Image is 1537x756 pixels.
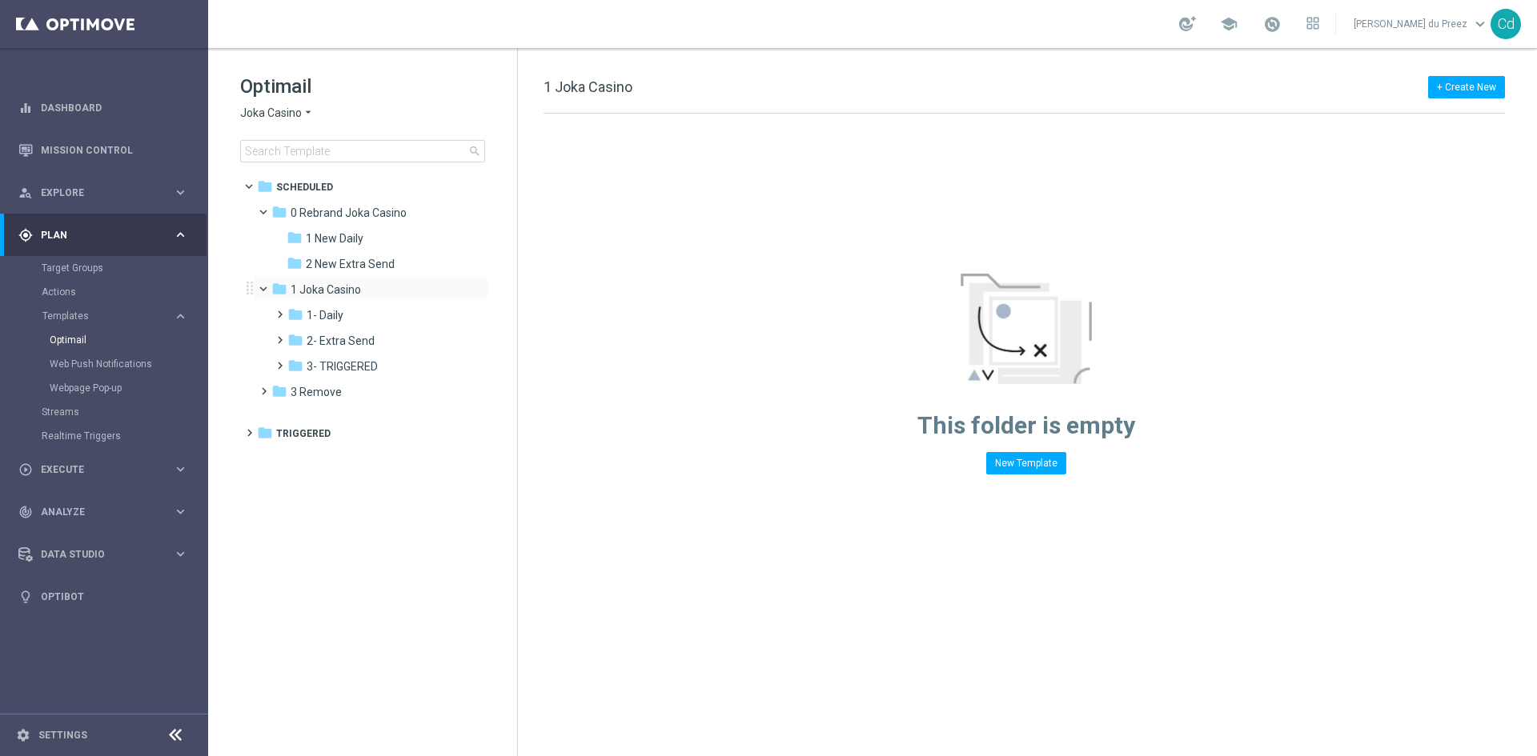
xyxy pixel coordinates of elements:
[42,310,189,322] button: Templates keyboard_arrow_right
[302,106,315,121] i: arrow_drop_down
[1428,76,1505,98] button: + Create New
[42,424,207,448] div: Realtime Triggers
[18,575,188,618] div: Optibot
[18,505,33,519] i: track_changes
[41,575,188,618] a: Optibot
[18,228,33,242] i: gps_fixed
[18,228,173,242] div: Plan
[307,334,375,348] span: 2- Extra Send
[173,462,188,477] i: keyboard_arrow_right
[240,106,315,121] button: Joka Casino arrow_drop_down
[306,257,395,271] span: 2 New Extra Send
[287,358,303,374] i: folder
[42,286,167,298] a: Actions
[307,308,343,322] span: 1- Daily
[42,400,207,424] div: Streams
[287,230,303,246] i: folder
[276,180,333,194] span: Scheduled
[18,548,189,561] button: Data Studio keyboard_arrow_right
[41,86,188,129] a: Dashboard
[50,382,167,394] a: Webpage Pop-up
[18,505,173,519] div: Analyze
[18,186,173,200] div: Explore
[257,178,273,194] i: folder
[173,309,188,324] i: keyboard_arrow_right
[291,282,361,297] span: 1 Joka Casino
[18,462,173,477] div: Execute
[50,358,167,370] a: Web Push Notifications
[18,590,33,604] i: lightbulb
[18,86,188,129] div: Dashboard
[1352,12,1491,36] a: [PERSON_NAME] du Preezkeyboard_arrow_down
[306,231,363,246] span: 1 New Daily
[173,185,188,200] i: keyboard_arrow_right
[38,730,87,740] a: Settings
[1220,15,1238,33] span: school
[291,385,342,399] span: 3 Remove
[276,426,331,441] span: Triggered
[16,728,30,742] i: settings
[1491,9,1521,39] div: Cd
[271,383,287,399] i: folder
[41,507,173,517] span: Analyze
[18,462,33,477] i: play_circle_outline
[18,506,189,518] button: track_changes Analyze keyboard_arrow_right
[18,102,189,114] button: equalizer Dashboard
[257,425,273,441] i: folder
[468,145,481,158] span: search
[1471,15,1489,33] span: keyboard_arrow_down
[42,406,167,418] a: Streams
[291,206,407,220] span: 0 Rebrand Joka Casino
[271,281,287,297] i: folder
[18,186,33,200] i: person_search
[42,256,207,280] div: Target Groups
[917,411,1135,439] span: This folder is empty
[18,101,33,115] i: equalizer
[50,376,207,400] div: Webpage Pop-up
[271,204,287,220] i: folder
[307,359,378,374] span: 3- TRIGGERED
[544,78,632,95] span: 1 Joka Casino
[50,334,167,346] a: Optimail
[41,129,188,171] a: Mission Control
[18,590,189,603] button: lightbulb Optibot
[287,306,303,322] i: folder
[42,280,207,304] div: Actions
[18,186,189,199] button: person_search Explore keyboard_arrow_right
[18,144,189,157] button: Mission Control
[18,547,173,562] div: Data Studio
[42,430,167,442] a: Realtime Triggers
[287,332,303,348] i: folder
[42,311,157,321] span: Templates
[41,230,173,240] span: Plan
[18,129,188,171] div: Mission Control
[173,227,188,242] i: keyboard_arrow_right
[173,546,188,562] i: keyboard_arrow_right
[41,465,173,474] span: Execute
[42,311,173,321] div: Templates
[41,550,173,559] span: Data Studio
[41,188,173,198] span: Explore
[240,106,302,121] span: Joka Casino
[961,274,1092,384] img: emptyStateManageTemplates.jpg
[42,304,207,400] div: Templates
[240,74,485,99] h1: Optimail
[240,140,485,162] input: Search Template
[986,452,1066,474] button: New Template
[18,463,189,476] button: play_circle_outline Execute keyboard_arrow_right
[50,328,207,352] div: Optimail
[50,352,207,376] div: Web Push Notifications
[18,229,189,242] button: gps_fixed Plan keyboard_arrow_right
[173,504,188,519] i: keyboard_arrow_right
[42,262,167,274] a: Target Groups
[287,255,303,271] i: folder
